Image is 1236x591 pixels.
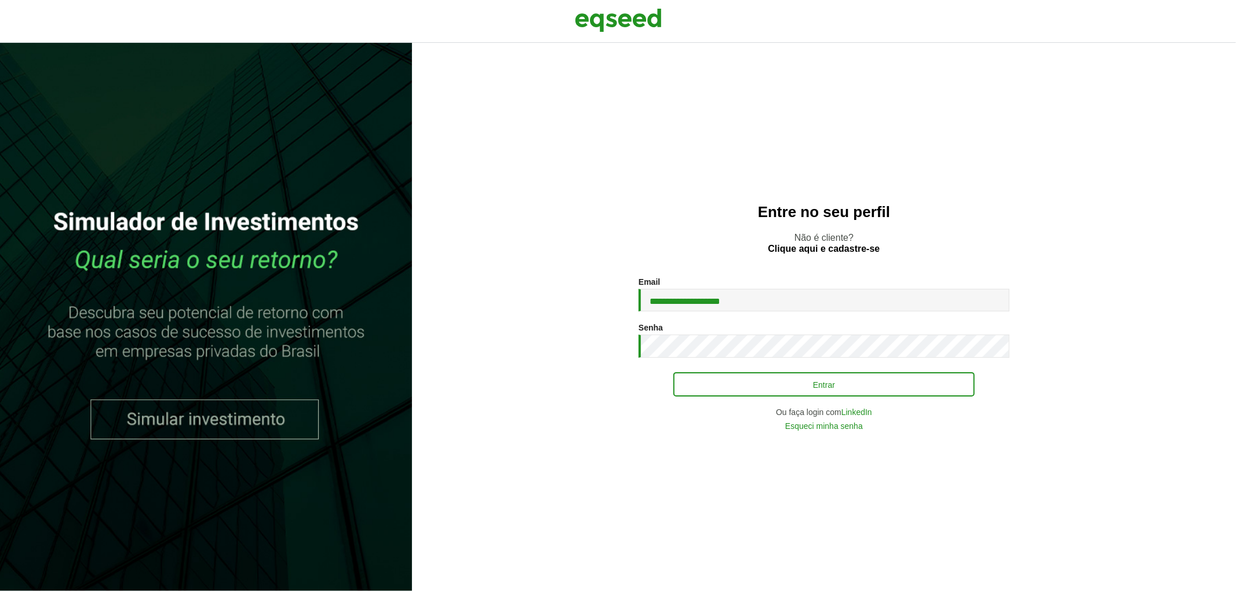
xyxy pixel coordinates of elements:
label: Email [639,278,660,286]
a: Esqueci minha senha [785,422,863,430]
a: Clique aqui e cadastre-se [768,244,880,254]
a: LinkedIn [841,408,872,416]
img: EqSeed Logo [575,6,662,35]
h2: Entre no seu perfil [435,204,1213,221]
button: Entrar [673,372,975,397]
label: Senha [639,324,663,332]
p: Não é cliente? [435,232,1213,254]
div: Ou faça login com [639,408,1009,416]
